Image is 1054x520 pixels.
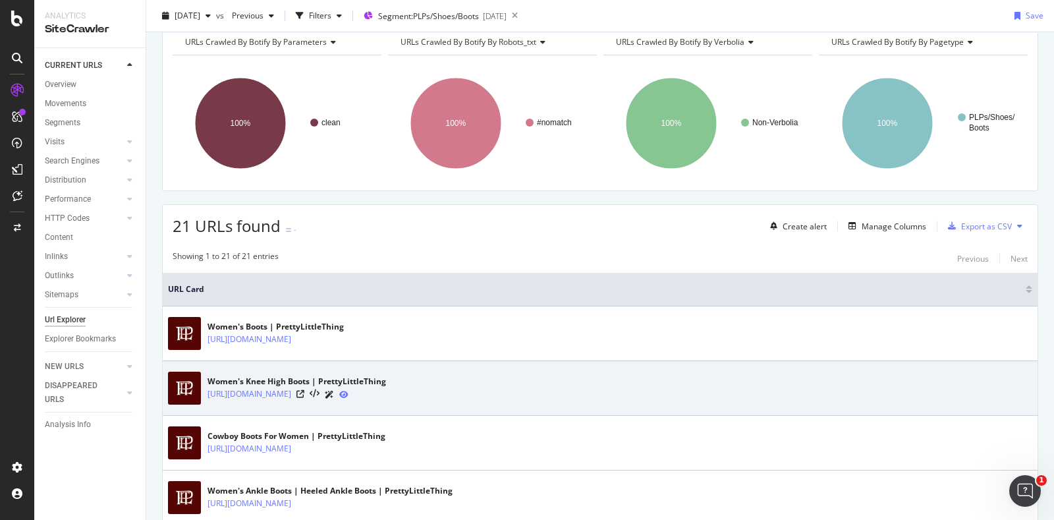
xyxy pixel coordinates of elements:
[168,481,201,514] img: main image
[358,5,507,26] button: Segment:PLPs/Shoes/Boots[DATE]
[661,119,682,128] text: 100%
[208,321,348,333] div: Women's Boots | PrettyLittleThing
[45,97,86,111] div: Movements
[862,221,926,232] div: Manage Columns
[483,11,507,22] div: [DATE]
[45,269,123,283] a: Outlinks
[45,78,76,92] div: Overview
[1009,475,1041,507] iframe: Intercom live chat
[829,32,1016,53] h4: URLs Crawled By Botify By pagetype
[961,221,1012,232] div: Export as CSV
[286,228,291,232] img: Equal
[446,119,466,128] text: 100%
[45,97,136,111] a: Movements
[45,78,136,92] a: Overview
[45,288,123,302] a: Sitemaps
[752,118,798,127] text: Non-Verbolia
[173,215,281,237] span: 21 URLs found
[45,288,78,302] div: Sitemaps
[1011,253,1028,264] div: Next
[45,418,136,432] a: Analysis Info
[173,250,279,266] div: Showing 1 to 21 of 21 entries
[1026,10,1043,21] div: Save
[45,116,80,130] div: Segments
[45,116,136,130] a: Segments
[45,332,116,346] div: Explorer Bookmarks
[45,379,111,407] div: DISAPPEARED URLS
[168,372,201,405] img: main image
[45,379,123,407] a: DISAPPEARED URLS
[877,119,898,128] text: 100%
[185,36,327,47] span: URLs Crawled By Botify By parameters
[168,317,201,350] img: main image
[45,22,135,37] div: SiteCrawler
[175,10,200,21] span: 2025 Aug. 8th
[537,118,572,127] text: #nomatch
[45,59,123,72] a: CURRENT URLS
[401,36,536,47] span: URLs Crawled By Botify By robots_txt
[231,119,251,128] text: 100%
[168,426,201,459] img: main image
[45,135,123,149] a: Visits
[168,283,1022,295] span: URL Card
[943,216,1012,237] button: Export as CSV
[182,32,370,53] h4: URLs Crawled By Botify By parameters
[45,418,91,432] div: Analysis Info
[398,32,585,53] h4: URLs Crawled By Botify By robots_txt
[783,221,827,232] div: Create alert
[45,231,136,245] a: Content
[208,333,291,346] a: [URL][DOMAIN_NAME]
[45,250,123,264] a: Inlinks
[957,253,989,264] div: Previous
[339,388,348,401] a: URL Inspection
[45,231,73,245] div: Content
[45,192,123,206] a: Performance
[208,376,386,388] div: Women's Knee High Boots | PrettyLittleThing
[45,212,90,225] div: HTTP Codes
[208,442,291,455] a: [URL][DOMAIN_NAME]
[378,11,479,22] span: Segment: PLPs/Shoes/Boots
[310,390,319,399] button: View HTML Source
[208,497,291,510] a: [URL][DOMAIN_NAME]
[45,212,123,225] a: HTTP Codes
[45,360,84,374] div: NEW URLS
[819,66,1028,181] svg: A chart.
[957,250,989,266] button: Previous
[294,224,296,235] div: -
[227,5,279,26] button: Previous
[208,430,385,442] div: Cowboy Boots For Women | PrettyLittleThing
[603,66,809,181] svg: A chart.
[969,123,989,132] text: Boots
[208,388,291,401] a: [URL][DOMAIN_NAME]
[843,218,926,234] button: Manage Columns
[325,388,334,401] a: AI Url Details
[45,269,74,283] div: Outlinks
[45,173,86,187] div: Distribution
[45,250,68,264] div: Inlinks
[969,113,1015,122] text: PLPs/Shoes/
[613,32,800,53] h4: URLs Crawled By Botify By verbolia
[45,173,123,187] a: Distribution
[831,36,964,47] span: URLs Crawled By Botify By pagetype
[45,313,136,327] a: Url Explorer
[616,36,744,47] span: URLs Crawled By Botify By verbolia
[765,216,827,237] button: Create alert
[208,485,453,497] div: Women's Ankle Boots | Heeled Ankle Boots | PrettyLittleThing
[45,11,135,22] div: Analytics
[296,390,304,398] a: Visit Online Page
[309,10,331,21] div: Filters
[45,360,123,374] a: NEW URLS
[173,66,378,181] svg: A chart.
[45,135,65,149] div: Visits
[45,154,99,168] div: Search Engines
[291,5,347,26] button: Filters
[321,118,341,127] text: clean
[45,313,86,327] div: Url Explorer
[216,10,227,21] span: vs
[227,10,263,21] span: Previous
[1036,475,1047,486] span: 1
[45,332,136,346] a: Explorer Bookmarks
